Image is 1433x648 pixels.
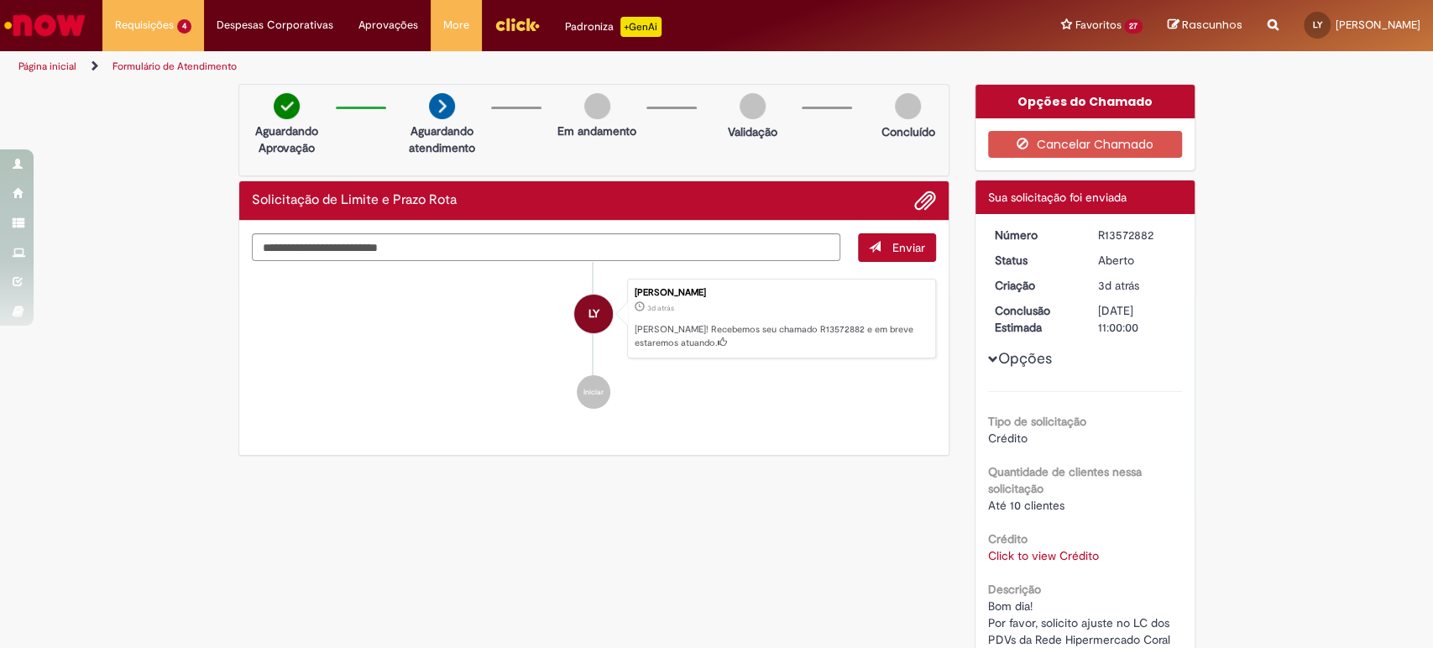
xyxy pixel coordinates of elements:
h2: Solicitação de Limite e Prazo Rota Histórico de tíquete [252,193,457,208]
a: Formulário de Atendimento [112,60,237,73]
div: Padroniza [565,17,662,37]
span: Favoritos [1075,17,1121,34]
a: Click to view Crédito [988,548,1099,563]
ul: Trilhas de página [13,51,943,82]
img: img-circle-grey.png [895,93,921,119]
b: Descrição [988,582,1041,597]
span: 3d atrás [647,303,674,313]
img: ServiceNow [2,8,88,42]
div: Luis Felipe Heidy Lima Yokota [574,295,613,333]
b: Quantidade de clientes nessa solicitação [988,464,1142,496]
img: img-circle-grey.png [584,93,610,119]
div: Opções do Chamado [975,85,1195,118]
span: 4 [177,19,191,34]
button: Adicionar anexos [914,190,936,212]
p: Validação [728,123,777,140]
textarea: Digite sua mensagem aqui... [252,233,841,262]
img: check-circle-green.png [274,93,300,119]
img: arrow-next.png [429,93,455,119]
p: Aguardando Aprovação [246,123,327,156]
span: Crédito [988,431,1028,446]
button: Enviar [858,233,936,262]
dt: Criação [982,277,1085,294]
div: [DATE] 11:00:00 [1098,302,1176,336]
a: Página inicial [18,60,76,73]
time: 27/09/2025 11:16:41 [1098,278,1139,293]
span: Até 10 clientes [988,498,1064,513]
span: Sua solicitação foi enviada [988,190,1127,205]
span: Aprovações [358,17,418,34]
span: More [443,17,469,34]
span: [PERSON_NAME] [1336,18,1420,32]
ul: Histórico de tíquete [252,262,937,426]
dt: Número [982,227,1085,243]
span: 27 [1124,19,1143,34]
p: Aguardando atendimento [401,123,483,156]
button: Cancelar Chamado [988,131,1182,158]
img: img-circle-grey.png [740,93,766,119]
li: Luis Felipe Heidy Lima Yokota [252,279,937,359]
dt: Conclusão Estimada [982,302,1085,336]
span: Requisições [115,17,174,34]
a: Rascunhos [1168,18,1242,34]
p: Em andamento [557,123,636,139]
span: Enviar [892,240,925,255]
div: [PERSON_NAME] [635,288,927,298]
span: 3d atrás [1098,278,1139,293]
img: click_logo_yellow_360x200.png [494,12,540,37]
span: LY [588,294,599,334]
div: Aberto [1098,252,1176,269]
p: [PERSON_NAME]! Recebemos seu chamado R13572882 e em breve estaremos atuando. [635,323,927,349]
div: R13572882 [1098,227,1176,243]
p: Concluído [881,123,934,140]
time: 27/09/2025 11:16:41 [647,303,674,313]
div: 27/09/2025 11:16:41 [1098,277,1176,294]
span: Rascunhos [1182,17,1242,33]
dt: Status [982,252,1085,269]
p: +GenAi [620,17,662,37]
span: Despesas Corporativas [217,17,333,34]
b: Crédito [988,531,1028,546]
span: LY [1313,19,1322,30]
b: Tipo de solicitação [988,414,1086,429]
